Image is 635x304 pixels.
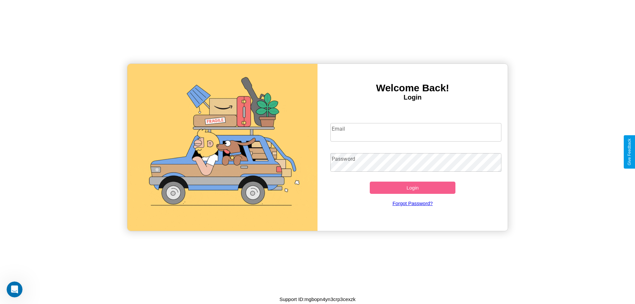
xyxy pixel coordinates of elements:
div: Give Feedback [627,139,632,165]
h4: Login [317,94,508,101]
p: Support ID: mgbopn4yn3crp3cexzk [279,295,356,304]
img: gif [127,64,317,231]
a: Forgot Password? [327,194,498,213]
h3: Welcome Back! [317,82,508,94]
button: Login [370,182,455,194]
iframe: Intercom live chat [7,282,22,297]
